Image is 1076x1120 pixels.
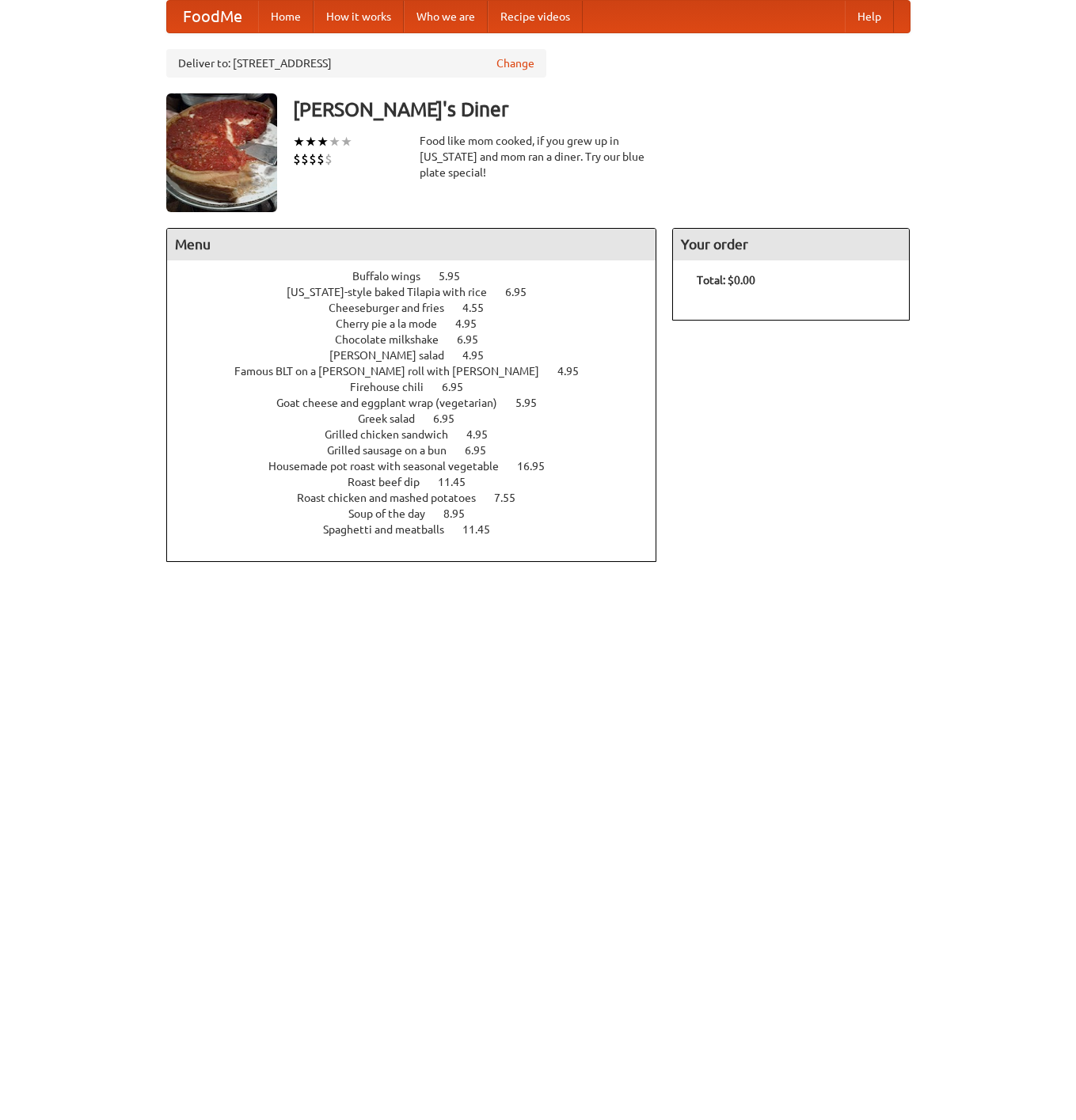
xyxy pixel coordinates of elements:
[348,476,495,488] a: Roast beef dip 11.45
[404,1,488,32] a: Who we are
[234,365,555,378] span: Famous BLT on a [PERSON_NAME] roll with [PERSON_NAME]
[348,507,494,520] a: Soup of the day 8.95
[323,523,519,536] a: Spaghetti and meatballs 11.45
[329,349,513,362] a: [PERSON_NAME] salad 4.95
[305,133,317,150] li: ★
[317,133,329,150] li: ★
[287,286,503,298] span: [US_STATE]-style baked Tilapia with rice
[327,444,515,457] a: Grilled sausage on a bun 6.95
[455,317,492,330] span: 4.95
[457,333,494,346] span: 6.95
[420,133,657,180] div: Food like mom cooked, if you grew up in [US_STATE] and mom ran a diner. Try our blue plate special!
[358,412,431,425] span: Greek salad
[325,150,333,168] li: $
[329,349,460,362] span: [PERSON_NAME] salad
[293,133,305,150] li: ★
[167,229,656,260] h4: Menu
[433,412,470,425] span: 6.95
[329,302,460,314] span: Cheeseburger and fries
[335,333,508,346] a: Chocolate milkshake 6.95
[466,428,504,441] span: 4.95
[462,302,500,314] span: 4.55
[325,428,464,441] span: Grilled chicken sandwich
[348,476,435,488] span: Roast beef dip
[352,270,436,283] span: Buffalo wings
[297,492,545,504] a: Roast chicken and mashed potatoes 7.55
[515,397,553,409] span: 5.95
[293,93,911,125] h3: [PERSON_NAME]'s Diner
[166,93,277,212] img: angular.jpg
[336,317,453,330] span: Cherry pie a la mode
[494,492,531,504] span: 7.55
[234,365,608,378] a: Famous BLT on a [PERSON_NAME] roll with [PERSON_NAME] 4.95
[297,492,492,504] span: Roast chicken and mashed potatoes
[438,476,481,488] span: 11.45
[348,507,441,520] span: Soup of the day
[845,1,894,32] a: Help
[673,229,909,260] h4: Your order
[327,444,462,457] span: Grilled sausage on a bun
[293,150,301,168] li: $
[276,397,513,409] span: Goat cheese and eggplant wrap (vegetarian)
[505,286,542,298] span: 6.95
[336,317,506,330] a: Cherry pie a la mode 4.95
[314,1,404,32] a: How it works
[340,133,352,150] li: ★
[323,523,460,536] span: Spaghetti and meatballs
[462,523,506,536] span: 11.45
[268,460,574,473] a: Housemade pot roast with seasonal vegetable 16.95
[350,381,439,393] span: Firehouse chili
[329,133,340,150] li: ★
[329,302,513,314] a: Cheeseburger and fries 4.55
[439,270,476,283] span: 5.95
[167,1,258,32] a: FoodMe
[358,412,484,425] a: Greek salad 6.95
[325,428,517,441] a: Grilled chicken sandwich 4.95
[268,460,515,473] span: Housemade pot roast with seasonal vegetable
[443,507,481,520] span: 8.95
[287,286,556,298] a: [US_STATE]-style baked Tilapia with rice 6.95
[309,150,317,168] li: $
[462,349,500,362] span: 4.95
[496,55,534,71] a: Change
[465,444,502,457] span: 6.95
[488,1,583,32] a: Recipe videos
[258,1,314,32] a: Home
[557,365,595,378] span: 4.95
[317,150,325,168] li: $
[697,274,755,287] b: Total: $0.00
[335,333,454,346] span: Chocolate milkshake
[166,49,546,78] div: Deliver to: [STREET_ADDRESS]
[301,150,309,168] li: $
[350,381,492,393] a: Firehouse chili 6.95
[352,270,489,283] a: Buffalo wings 5.95
[517,460,561,473] span: 16.95
[276,397,566,409] a: Goat cheese and eggplant wrap (vegetarian) 5.95
[442,381,479,393] span: 6.95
